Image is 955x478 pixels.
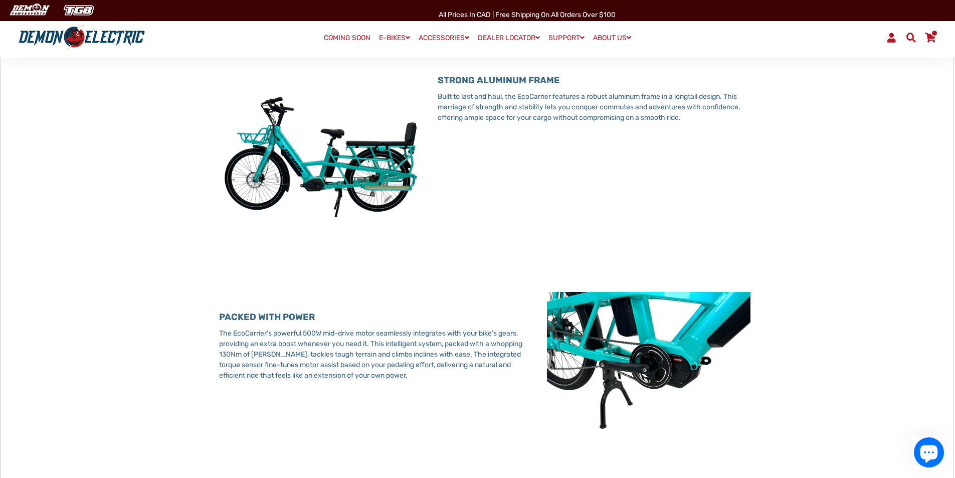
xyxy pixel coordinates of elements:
a: COMING SOON [320,31,374,45]
a: E-BIKES [375,31,414,45]
a: ACCESSORIES [415,31,473,45]
h3: STRONG ALUMINUM FRAME [438,75,750,86]
p: The EcoCarrier's powerful 500W mid-drive motor seamlessly integrates with your bike's gears, prov... [219,328,532,381]
a: DEALER LOCATOR [474,31,543,45]
img: L2R45N3-min_1.jpg [547,292,750,429]
a: ABOUT US [590,31,635,45]
img: Demon Electric [5,2,53,19]
h3: PACKED WITH POWER [219,312,532,323]
inbox-online-store-chat: Shopify online store chat [911,437,947,470]
img: TGB Canada [58,2,99,19]
img: Demon Electric logo [15,25,148,51]
span: All Prices in CAD | Free shipping on all orders over $100 [439,11,616,19]
p: Built to last and haul, the EcoCarrier features a robust aluminum frame in a longtail design. Thi... [438,91,750,123]
img: R2LECD-min.jpg [219,55,423,259]
a: SUPPORT [545,31,588,45]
